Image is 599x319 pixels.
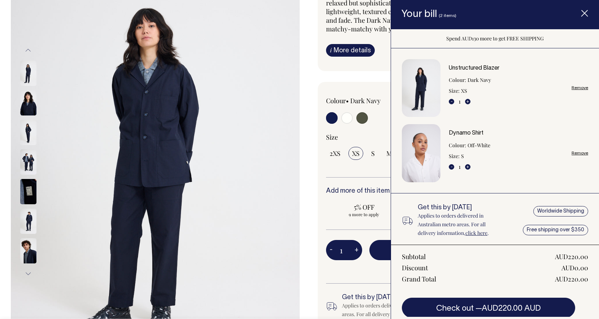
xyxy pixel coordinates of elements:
[326,201,402,219] input: 5% OFF 9 more to apply
[20,61,36,86] img: dark-navy
[449,152,460,161] dt: Size:
[326,16,558,33] span: , so you can get all matchy-matchy with your outfits.
[446,35,544,42] span: Spend AUD130 more to get FREE SHIPPING
[555,275,588,283] div: AUD220.00
[330,46,332,54] span: i
[351,243,362,257] button: +
[402,124,440,182] img: Dynamo Shirt
[402,275,436,283] div: Grand Total
[20,238,36,263] img: dark-navy
[449,87,460,95] dt: Size:
[439,14,456,18] span: (2 items)
[20,120,36,145] img: dark-navy
[326,243,336,257] button: -
[468,141,490,150] dd: Off-White
[449,141,466,150] dt: Colour:
[402,59,440,117] img: Unstructured Blazer
[461,87,467,95] dd: XS
[383,147,396,160] input: M
[352,149,360,158] span: XS
[23,42,34,58] button: Previous
[449,164,454,170] button: -
[402,252,426,261] div: Subtotal
[326,96,422,105] div: Colour
[330,203,399,211] span: 5% OFF
[449,66,499,71] a: Unstructured Blazer
[23,266,34,282] button: Next
[465,99,470,104] button: +
[330,149,340,158] span: 2XS
[402,298,575,318] button: Check out —AUD220.00 AUD
[482,305,541,312] span: AUD220.00 AUD
[326,188,566,195] h6: Add more of this item or any other pieces from the collection to save
[461,152,464,161] dd: S
[465,164,470,170] button: +
[465,230,487,236] a: click here
[386,149,392,158] span: M
[326,147,344,160] input: 2XS
[346,96,349,105] span: •
[572,86,588,90] a: Remove
[449,76,466,84] dt: Colour:
[350,96,381,105] label: Dark Navy
[449,99,454,104] button: -
[348,147,363,160] input: XS
[20,179,36,204] img: dark-navy
[468,76,491,84] dd: Dark Navy
[20,209,36,234] img: dark-navy
[342,301,457,319] div: Applies to orders delivered in Australian metro areas. For all delivery information, .
[342,294,457,301] h6: Get this by [DATE]
[572,151,588,156] a: Remove
[326,44,375,57] a: iMore details
[555,252,588,261] div: AUD220.00
[20,90,36,115] img: dark-navy
[371,149,375,158] span: S
[418,204,503,211] h6: Get this by [DATE]
[449,131,483,136] a: Dynamo Shirt
[20,149,36,175] img: dark-navy
[402,263,428,272] div: Discount
[561,263,588,272] div: AUD0.00
[369,240,566,260] button: Add to bill —AUD120.00
[369,265,566,273] span: Spend AUD130 more to get FREE SHIPPING
[326,133,566,141] div: Size
[418,211,503,237] p: Applies to orders delivered in Australian metro areas. For all delivery information, .
[368,147,378,160] input: S
[330,211,399,217] span: 9 more to apply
